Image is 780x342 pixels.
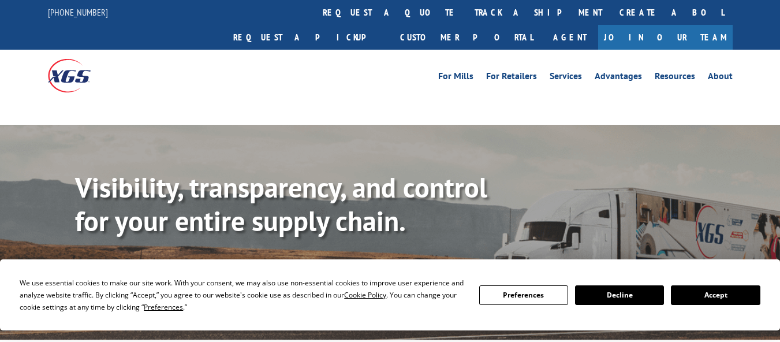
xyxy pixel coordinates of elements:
[391,25,542,50] a: Customer Portal
[595,72,642,84] a: Advantages
[479,285,568,305] button: Preferences
[75,169,487,239] b: Visibility, transparency, and control for your entire supply chain.
[598,25,733,50] a: Join Our Team
[486,72,537,84] a: For Retailers
[144,302,183,312] span: Preferences
[48,6,108,18] a: [PHONE_NUMBER]
[708,72,733,84] a: About
[344,290,386,300] span: Cookie Policy
[575,285,664,305] button: Decline
[655,72,695,84] a: Resources
[438,72,473,84] a: For Mills
[671,285,760,305] button: Accept
[550,72,582,84] a: Services
[225,25,391,50] a: Request a pickup
[20,277,465,313] div: We use essential cookies to make our site work. With your consent, we may also use non-essential ...
[542,25,598,50] a: Agent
